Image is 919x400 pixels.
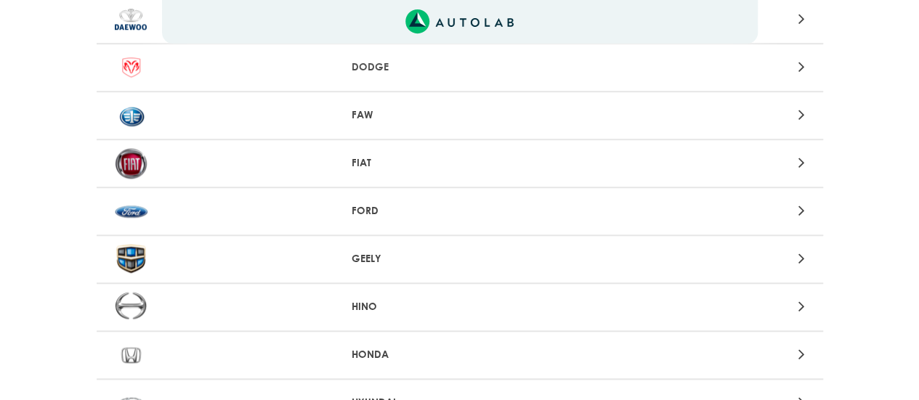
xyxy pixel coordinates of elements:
[115,195,147,227] img: FORD
[352,347,567,362] p: HONDA
[352,155,567,171] p: FIAT
[352,299,567,314] p: HINO
[115,339,147,371] img: HONDA
[352,251,567,266] p: GEELY
[115,147,147,179] img: FIAT
[352,107,567,123] p: FAW
[115,291,147,323] img: HINO
[115,52,147,83] img: DODGE
[352,203,567,219] p: FORD
[115,243,147,275] img: GEELY
[115,4,147,36] img: DAEWOO
[352,60,567,75] p: DODGE
[115,99,147,131] img: FAW
[405,14,514,28] a: Link al sitio de autolab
